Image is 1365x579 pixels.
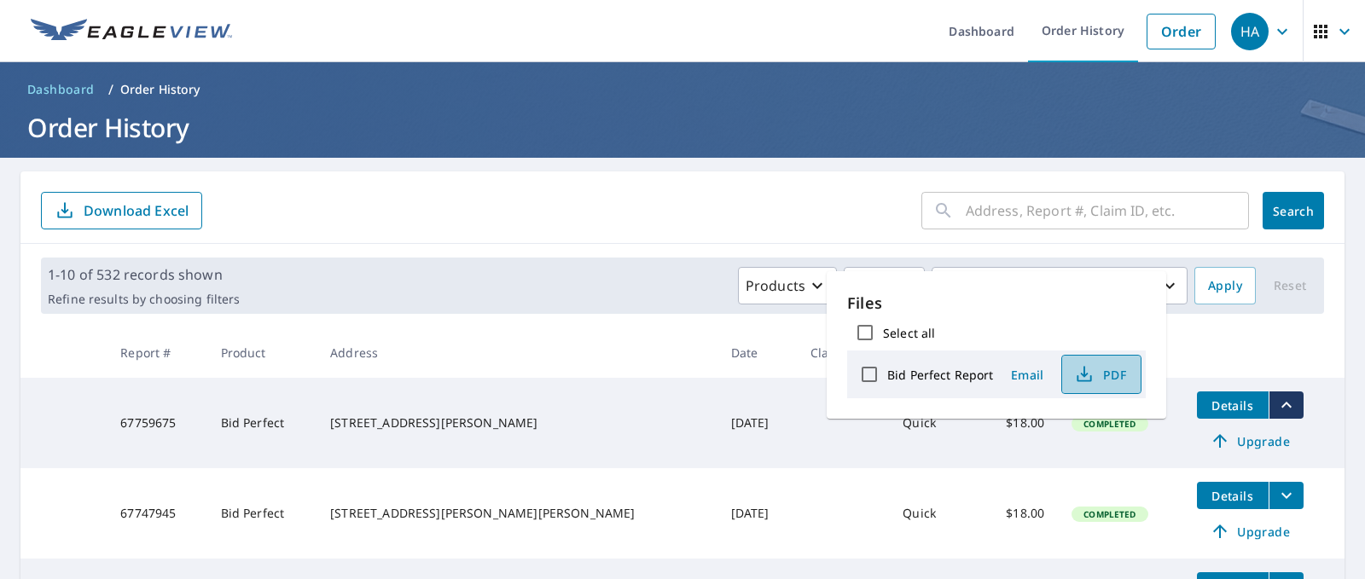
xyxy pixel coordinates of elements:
[1276,203,1310,219] span: Search
[1207,488,1258,504] span: Details
[1197,482,1269,509] button: detailsBtn-67747945
[1061,355,1141,394] button: PDF
[1197,518,1304,545] a: Upgrade
[84,201,189,220] p: Download Excel
[1073,508,1146,520] span: Completed
[1207,397,1258,414] span: Details
[108,79,113,100] li: /
[746,275,805,296] p: Products
[41,192,202,229] button: Download Excel
[207,468,317,559] td: Bid Perfect
[1197,427,1304,455] a: Upgrade
[1207,521,1293,541] span: Upgrade
[1072,364,1127,385] span: PDF
[844,267,925,304] button: Status
[20,110,1345,145] h1: Order History
[717,327,797,378] th: Date
[1263,192,1324,229] button: Search
[27,81,95,98] span: Dashboard
[1194,267,1256,304] button: Apply
[107,327,206,378] th: Report #
[1147,14,1216,49] a: Order
[20,76,1345,103] nav: breadcrumb
[1208,275,1242,297] span: Apply
[207,327,317,378] th: Product
[120,81,200,98] p: Order History
[1073,418,1146,430] span: Completed
[932,267,1188,304] button: Last year
[797,327,890,378] th: Claim ID
[889,468,979,559] td: Quick
[966,187,1249,234] input: Address, Report #, Claim ID, etc.
[31,19,232,44] img: EV Logo
[317,327,717,378] th: Address
[1007,367,1048,383] span: Email
[979,378,1058,468] td: $18.00
[1197,391,1269,419] button: detailsBtn-67759675
[883,325,935,341] label: Select all
[847,292,1146,315] p: Files
[330,414,704,431] div: [STREET_ADDRESS][PERSON_NAME]
[1207,431,1293,451] span: Upgrade
[1231,13,1269,50] div: HA
[48,264,240,285] p: 1-10 of 532 records shown
[717,468,797,559] td: [DATE]
[889,378,979,468] td: Quick
[979,468,1058,559] td: $18.00
[107,468,206,559] td: 67747945
[107,378,206,468] td: 67759675
[887,367,993,383] label: Bid Perfect Report
[1269,482,1304,509] button: filesDropdownBtn-67747945
[738,267,837,304] button: Products
[330,505,704,522] div: [STREET_ADDRESS][PERSON_NAME][PERSON_NAME]
[1000,362,1054,388] button: Email
[207,378,317,468] td: Bid Perfect
[48,292,240,307] p: Refine results by choosing filters
[717,378,797,468] td: [DATE]
[1269,391,1304,419] button: filesDropdownBtn-67759675
[20,76,102,103] a: Dashboard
